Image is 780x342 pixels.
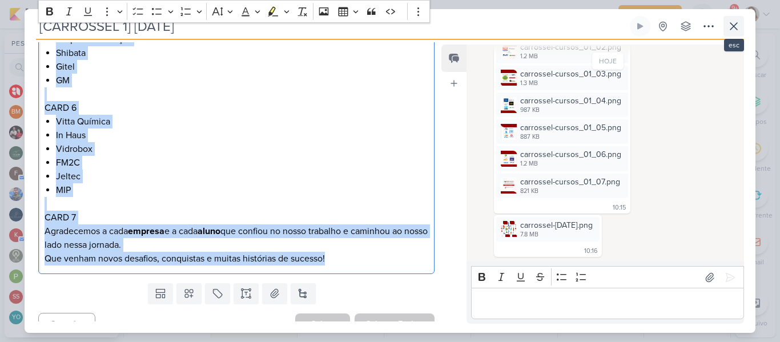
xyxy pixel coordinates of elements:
[501,124,517,140] img: JAtaCt5dJeDakkTOy6J3Sf1FpFbCDCZJkMF0aKkl.png
[36,16,628,37] input: Kard Sem Título
[520,159,621,168] div: 1.2 MB
[520,41,621,53] div: carrossel-cursos_01_02.png
[724,39,744,51] div: esc
[520,219,593,231] div: carrossel-[DATE].png
[496,39,628,63] div: carrossel-cursos_01_02.png
[496,119,628,144] div: carrossel-cursos_01_05.png
[45,211,428,224] p: CARD 7
[56,142,428,156] li: Vidrobox
[45,101,428,115] p: CARD 6
[56,170,428,183] li: Jeltec
[501,70,517,86] img: OsU4hT5ob0xbqgKoshiTinzTdTS3i6M21kShe9R0.png
[128,226,164,237] strong: empresa
[496,66,628,90] div: carrossel-cursos_01_03.png
[520,79,621,88] div: 1.3 MB
[496,92,628,117] div: carrossel-cursos_01_04.png
[56,60,428,74] li: Gitel
[56,115,428,128] li: Vitta Química
[520,230,593,239] div: 7.8 MB
[613,203,626,212] div: 10:15
[56,183,428,197] li: MIP
[501,178,517,194] img: qUv7cqyY1rYABmPzqXiflrhmZV8YZrgM9feZVuI0.png
[38,313,95,335] button: Cancelar
[520,95,621,107] div: carrossel-cursos_01_04.png
[496,174,628,198] div: carrossel-cursos_01_07.png
[636,22,645,31] div: Ligar relógio
[496,146,628,171] div: carrossel-cursos_01_06.png
[520,176,620,188] div: carrossel-cursos_01_07.png
[56,46,428,60] li: Shibata
[520,187,620,196] div: 821 KB
[198,226,220,237] strong: aluno
[520,122,621,134] div: carrossel-cursos_01_05.png
[501,221,517,237] img: uNimGCS1LKJ7E9jZVczDO2fjCNlypMAIOI6JquOg.png
[520,68,621,80] div: carrossel-cursos_01_03.png
[471,288,744,319] div: Editor editing area: main
[501,97,517,113] img: lPt9SnHOlxJLVCvNlWTzMnEzX3OQaER2QeE7xg1j.png
[56,74,428,87] li: GM
[584,247,597,256] div: 10:16
[501,43,517,59] img: vHmN6ld4BL44GgPSveVpCIw6hfaDzGIR73fSyGDy.png
[56,156,428,170] li: FM2C
[56,128,428,142] li: In Haus
[520,148,621,160] div: carrossel-cursos_01_06.png
[45,252,428,265] p: Que venham novos desafios, conquistas e muitas histórias de sucesso!
[501,151,517,167] img: C76nRGF3YSNqCV4hM6dKP62tg9jGgXdvIvTdN4X7.png
[520,52,621,61] div: 1.2 MB
[45,224,428,252] p: Agradecemos a cada e a cada que confiou no nosso trabalho e caminhou ao nosso lado nessa jornada.
[496,217,600,242] div: carrossel-dia-do-cliente.png
[520,132,621,142] div: 887 KB
[471,266,744,288] div: Editor toolbar
[520,106,621,115] div: 987 KB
